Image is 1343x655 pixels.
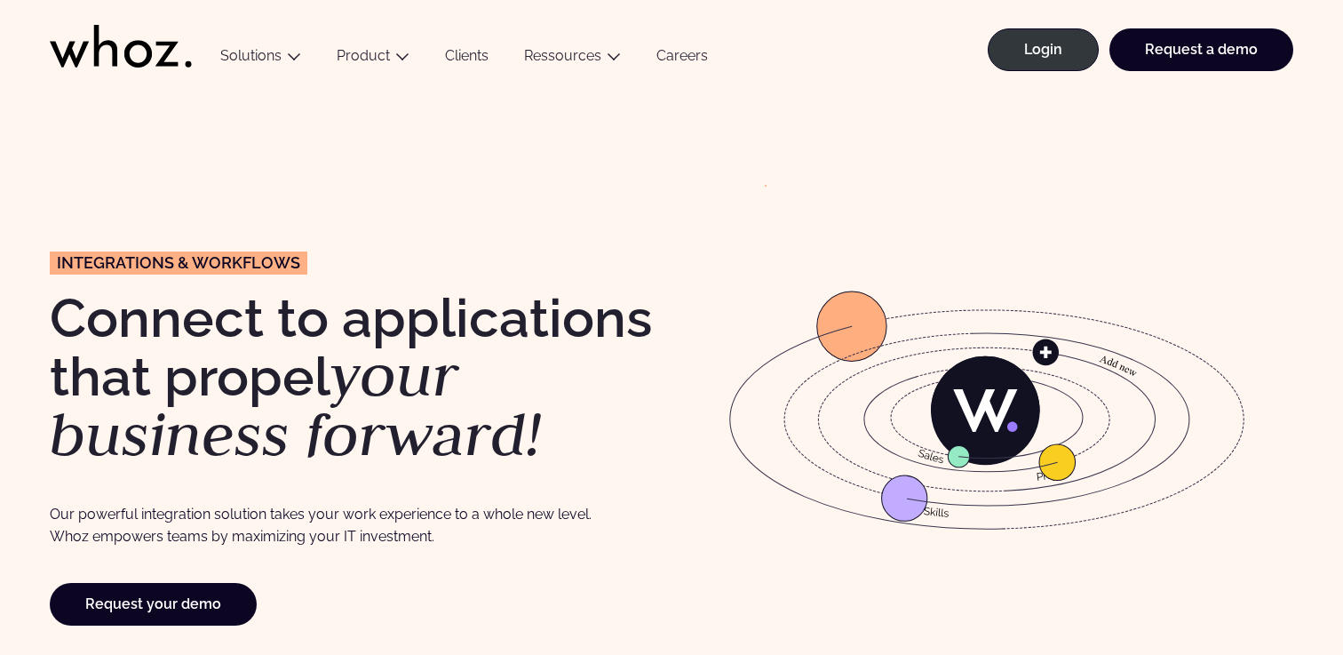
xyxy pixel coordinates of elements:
[524,47,601,64] a: Ressources
[1109,28,1293,71] a: Request a demo
[50,503,601,548] p: Our powerful integration solution takes your work experience to a whole new level. Whoz empowers ...
[639,47,726,71] a: Careers
[57,255,300,271] span: Integrations & Workflows
[50,292,663,465] h1: Connect to applications that propel
[427,47,506,71] a: Clients
[319,47,427,71] button: Product
[50,335,542,474] em: your business forward!
[203,47,319,71] button: Solutions
[337,47,390,64] a: Product
[50,583,257,626] a: Request your demo
[506,47,639,71] button: Ressources
[988,28,1099,71] a: Login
